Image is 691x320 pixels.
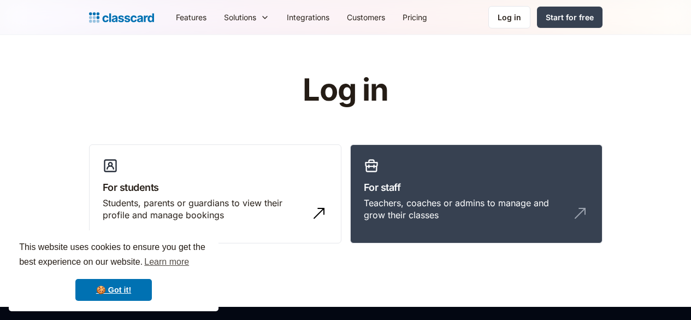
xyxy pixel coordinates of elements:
[364,180,589,195] h3: For staff
[89,144,341,244] a: For studentsStudents, parents or guardians to view their profile and manage bookings
[103,180,328,195] h3: For students
[394,5,436,30] a: Pricing
[19,241,208,270] span: This website uses cookies to ensure you get the best experience on our website.
[546,11,594,23] div: Start for free
[167,5,215,30] a: Features
[89,10,154,25] a: home
[364,197,567,222] div: Teachers, coaches or admins to manage and grow their classes
[488,6,530,28] a: Log in
[537,7,603,28] a: Start for free
[278,5,338,30] a: Integrations
[75,279,152,301] a: dismiss cookie message
[172,73,519,107] h1: Log in
[224,11,256,23] div: Solutions
[215,5,278,30] div: Solutions
[498,11,521,23] div: Log in
[350,144,603,244] a: For staffTeachers, coaches or admins to manage and grow their classes
[103,197,306,222] div: Students, parents or guardians to view their profile and manage bookings
[143,254,191,270] a: learn more about cookies
[9,230,218,311] div: cookieconsent
[338,5,394,30] a: Customers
